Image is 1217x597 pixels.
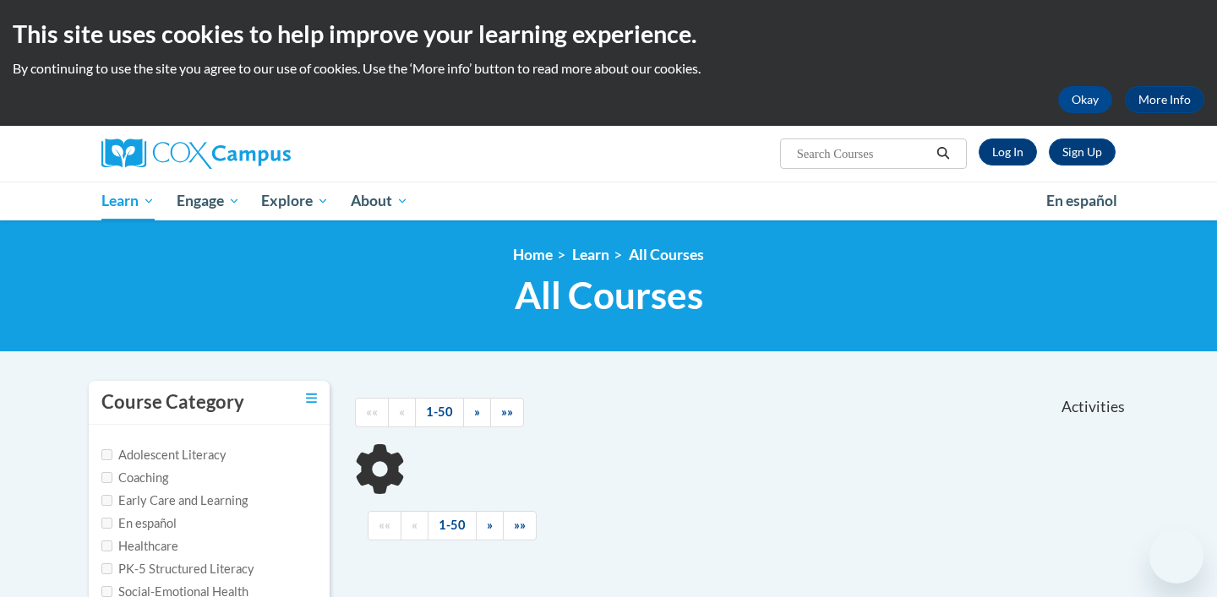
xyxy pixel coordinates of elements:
a: Begining [368,511,401,540]
input: Checkbox for Options [101,472,112,483]
button: Okay [1058,86,1112,113]
iframe: Button to launch messaging window [1149,529,1203,583]
label: En español [101,514,177,533]
a: End [503,511,537,540]
a: Log In [979,138,1037,166]
a: Previous [401,511,428,540]
img: Cox Campus [101,138,291,169]
a: 1-50 [415,398,464,427]
h2: This site uses cookies to help improve your learning experience. [13,17,1204,51]
p: By continuing to use the site you agree to our use of cookies. Use the ‘More info’ button to read... [13,59,1204,78]
a: Toggle collapse [306,389,317,408]
a: Learn [572,246,609,263]
label: Coaching [101,469,168,487]
a: Learn [90,182,166,220]
input: Checkbox for Options [101,563,112,574]
a: About [340,182,419,220]
a: End [490,398,524,427]
a: Cox Campus [101,138,423,169]
input: Checkbox for Options [101,495,112,506]
span: En español [1046,192,1117,209]
a: Next [463,398,491,427]
input: Search Courses [795,144,930,164]
h3: Course Category [101,389,244,415]
button: Search [930,144,956,164]
span: Activities [1061,398,1125,416]
a: Register [1049,138,1116,166]
div: Main menu [76,182,1141,220]
a: Explore [250,182,340,220]
label: PK-5 Structured Literacy [101,560,254,578]
span: » [487,518,493,532]
a: More Info [1125,86,1204,113]
input: Checkbox for Options [101,540,112,551]
span: » [474,404,480,419]
a: Home [513,246,553,263]
a: Previous [388,398,416,427]
span: Engage [177,191,240,211]
input: Checkbox for Options [101,586,112,597]
span: About [351,191,408,211]
a: Next [476,511,504,540]
label: Early Care and Learning [101,491,248,510]
a: En español [1035,183,1128,219]
input: Checkbox for Options [101,518,112,529]
label: Healthcare [101,537,178,556]
span: »» [514,518,526,532]
span: «« [366,404,378,419]
label: Adolescent Literacy [101,446,226,464]
span: « [412,518,417,532]
span: Learn [101,191,155,211]
a: 1-50 [428,511,477,540]
span: «« [379,518,390,532]
span: Explore [261,191,329,211]
span: All Courses [515,273,703,317]
a: All Courses [629,246,704,263]
a: Engage [166,182,251,220]
span: »» [501,404,513,419]
span: « [399,404,405,419]
input: Checkbox for Options [101,449,112,460]
a: Begining [355,398,389,427]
